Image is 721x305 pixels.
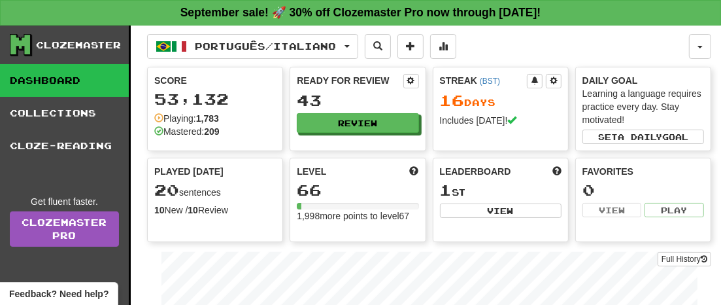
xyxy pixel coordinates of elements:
span: 20 [154,181,179,199]
a: ClozemasterPro [10,211,119,247]
div: Learning a language requires practice every day. Stay motivated! [582,87,704,126]
div: Includes [DATE]! [440,114,562,127]
button: Português/Italiano [147,34,358,59]
div: Get fluent faster. [10,195,119,208]
button: Search sentences [365,34,391,59]
button: Add sentence to collection [397,34,424,59]
span: This week in points, UTC [552,165,562,178]
div: New / Review [154,204,276,217]
span: a daily [618,132,662,141]
div: Clozemaster [36,39,121,52]
span: Leaderboard [440,165,511,178]
span: Level [297,165,326,178]
strong: 10 [154,205,165,215]
div: Favorites [582,165,704,178]
div: Day s [440,92,562,109]
button: Review [297,113,418,133]
span: Open feedback widget [9,287,109,300]
span: Score more points to level up [410,165,419,178]
button: More stats [430,34,456,59]
div: Streak [440,74,527,87]
button: Play [645,203,704,217]
div: Ready for Review [297,74,403,87]
a: (BST) [480,77,500,86]
div: Dark Mode [10,279,119,293]
span: 1 [440,181,452,199]
strong: 1,783 [196,113,219,124]
div: 66 [297,182,418,198]
strong: September sale! 🚀 30% off Clozemaster Pro now through [DATE]! [180,6,541,19]
span: Português / Italiano [195,41,337,52]
div: Playing: [154,112,219,125]
div: Score [154,74,276,87]
div: 53,132 [154,91,276,107]
button: Full History [658,252,711,266]
div: Daily Goal [582,74,704,87]
span: Played [DATE] [154,165,224,178]
strong: 209 [204,126,219,137]
div: 43 [297,92,418,109]
div: 0 [582,182,704,198]
strong: 10 [188,205,198,215]
div: 1,998 more points to level 67 [297,209,418,223]
div: Mastered: [154,125,220,138]
div: sentences [154,182,276,199]
div: st [440,182,562,199]
button: Seta dailygoal [582,130,704,144]
span: 16 [440,91,465,109]
button: View [582,203,642,217]
button: View [440,204,562,218]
